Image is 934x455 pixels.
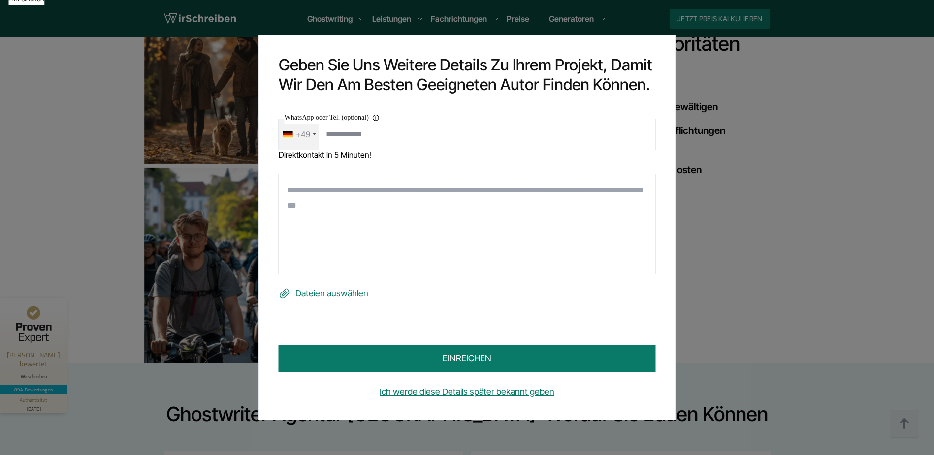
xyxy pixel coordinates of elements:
button: einreichen [279,345,656,372]
label: WhatsApp oder Tel. (optional) [285,112,385,124]
a: Ich werde diese Details später bekannt geben [279,384,656,400]
h2: Geben Sie uns weitere Details zu Ihrem Projekt, damit wir den am besten geeigneten Autor finden k... [279,55,656,95]
label: Dateien auswählen [279,286,656,301]
div: Telephone country code [279,119,319,150]
div: +49 [296,127,310,142]
div: Direktkontakt in 5 Minuten! [279,150,656,159]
